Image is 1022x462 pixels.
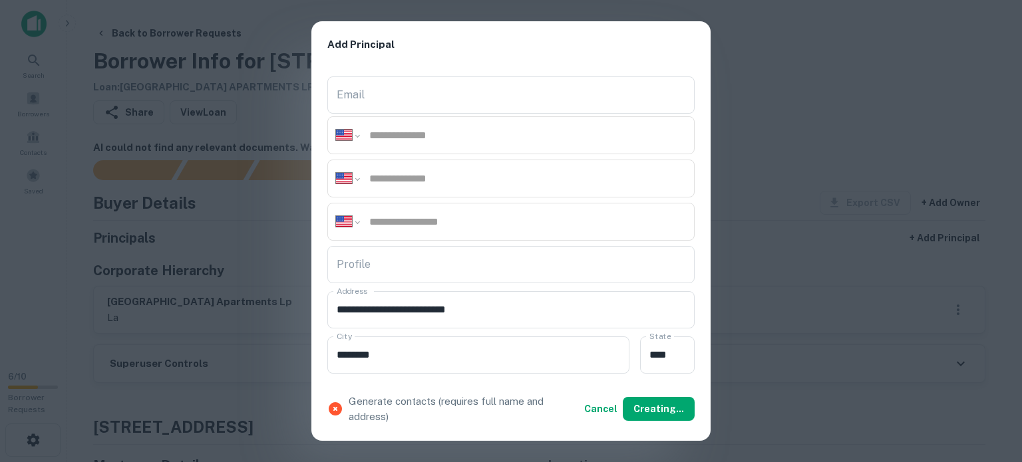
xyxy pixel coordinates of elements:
label: Address [337,285,367,296]
button: Cancel [579,397,623,421]
label: City [337,330,352,342]
iframe: Chat Widget [955,356,1022,419]
label: Zip [337,376,349,387]
h2: Add Principal [311,21,711,68]
label: State [649,330,671,342]
p: Generate contacts (requires full name and address) [349,394,579,425]
button: Creating... [623,397,695,421]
